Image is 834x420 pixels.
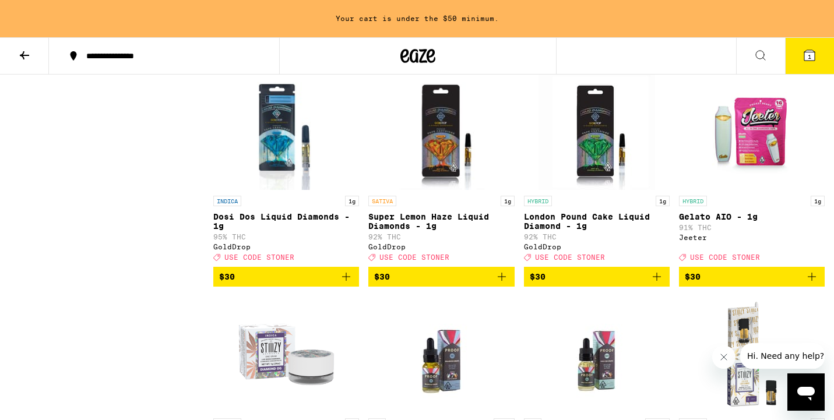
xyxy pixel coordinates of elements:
p: London Pound Cake Liquid Diamond - 1g [524,212,670,231]
p: 1g [501,196,515,206]
p: 92% THC [524,233,670,241]
div: GoldDrop [213,243,359,250]
p: Super Lemon Haze Liquid Diamonds - 1g [368,212,514,231]
a: Open page for Gelato AIO - 1g from Jeeter [679,73,825,267]
p: HYBRID [524,196,552,206]
div: GoldDrop [368,243,514,250]
p: Gelato AIO - 1g [679,212,825,221]
button: Add to bag [368,267,514,287]
a: Open page for London Pound Cake Liquid Diamond - 1g from GoldDrop [524,73,670,267]
button: Add to bag [524,267,670,287]
span: $30 [530,272,546,281]
span: 1 [808,53,811,60]
p: 95% THC [213,233,359,241]
span: USE CODE STONER [224,253,294,261]
button: Add to bag [679,267,825,287]
img: Proof - 20:1 High CBD Tincture - 15mg [539,296,655,412]
button: 1 [785,38,834,74]
p: 1g [811,196,825,206]
iframe: Button to launch messaging window [787,373,825,411]
img: GoldDrop - London Pound Cake Liquid Diamond - 1g [539,73,655,190]
p: INDICA [213,196,241,206]
a: Open page for Dosi Dos Liquid Diamonds - 1g from GoldDrop [213,73,359,267]
p: 91% THC [679,224,825,231]
span: $30 [685,272,701,281]
span: $30 [219,272,235,281]
p: 1g [656,196,670,206]
p: SATIVA [368,196,396,206]
span: USE CODE STONER [535,253,605,261]
div: Jeeter [679,234,825,241]
img: Jeeter - Gelato AIO - 1g [694,73,810,190]
p: 1g [345,196,359,206]
span: USE CODE STONER [379,253,449,261]
p: HYBRID [679,196,707,206]
iframe: Message from company [740,343,825,369]
img: Proof - 1:1 THC:CBD Balanced Tincture - 300mg [383,296,499,412]
img: STIIIZY - Diamond OG Live Resin Diamonds - 1g [228,296,344,412]
p: Dosi Dos Liquid Diamonds - 1g [213,212,359,231]
iframe: Close message [712,345,736,369]
span: $30 [374,272,390,281]
div: GoldDrop [524,243,670,250]
img: GoldDrop - Dosi Dos Liquid Diamonds - 1g [231,73,342,190]
span: USE CODE STONER [690,253,760,261]
a: Open page for Super Lemon Haze Liquid Diamonds - 1g from GoldDrop [368,73,514,267]
img: STIIIZY - Tahoe OG Live Resin Liquid Diamonds - 1g [694,296,810,412]
p: 92% THC [368,233,514,241]
button: Add to bag [213,267,359,287]
img: GoldDrop - Super Lemon Haze Liquid Diamonds - 1g [386,73,497,190]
